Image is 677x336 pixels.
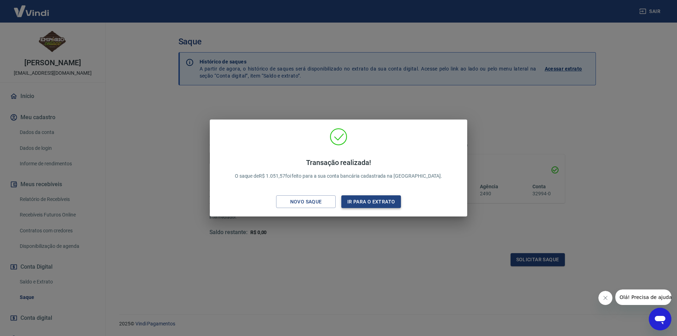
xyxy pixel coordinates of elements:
[598,291,612,305] iframe: Fechar mensagem
[4,5,59,11] span: Olá! Precisa de ajuda?
[615,289,671,305] iframe: Mensagem da empresa
[235,158,443,180] p: O saque de R$ 1.051,57 foi feito para a sua conta bancária cadastrada na [GEOGRAPHIC_DATA].
[649,308,671,330] iframe: Botão para abrir a janela de mensagens
[276,195,336,208] button: Novo saque
[235,158,443,167] h4: Transação realizada!
[341,195,401,208] button: Ir para o extrato
[282,197,330,206] div: Novo saque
